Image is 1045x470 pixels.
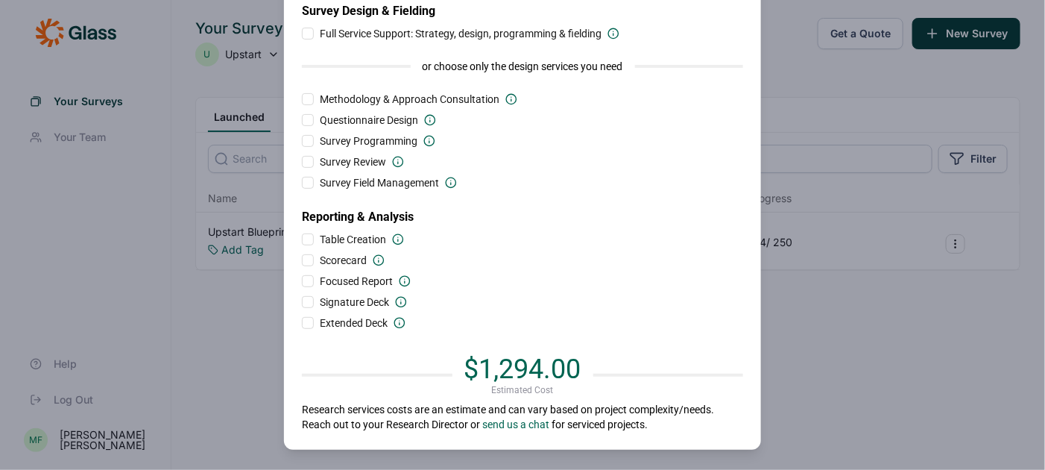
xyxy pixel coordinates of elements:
[320,274,393,289] span: Focused Report
[320,154,386,169] span: Survey Review
[320,232,386,247] span: Table Creation
[320,175,439,190] span: Survey Field Management
[320,113,418,128] span: Questionnaire Design
[302,196,743,226] h2: Reporting & Analysis
[320,316,388,330] span: Extended Deck
[302,2,743,20] h2: Survey Design & Fielding
[320,134,417,148] span: Survey Programming
[302,402,743,432] p: Research services costs are an estimate and can vary based on project complexity/needs. Reach out...
[320,92,499,107] span: Methodology & Approach Consultation
[423,59,623,74] span: or choose only the design services you need
[320,26,602,41] span: Full Service Support: Strategy, design, programming & fielding
[464,354,581,385] span: $1,294.00
[320,253,367,268] span: Scorecard
[320,295,389,310] span: Signature Deck
[482,419,549,430] a: send us a chat
[492,384,554,396] span: Estimated Cost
